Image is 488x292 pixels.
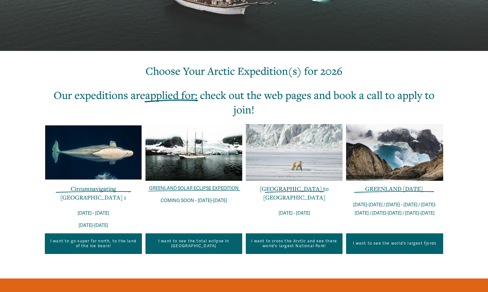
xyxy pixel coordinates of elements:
p: COMING SOON - [DATE]-[DATE] [145,197,242,205]
a: I want to cross the Arctic and see there world's largest National Park! [246,233,343,254]
a: I want to see the total eclipse in [GEOGRAPHIC_DATA] [145,233,242,254]
a: GREENLAND [DATE] [365,185,423,192]
h2: Our expeditions are : check out the web pages and book a call to apply to join! [45,88,443,117]
a: I want to see the world's largest fjords [346,233,443,254]
a: GREENLAND SOLAR ECLIPSE EXPEDITION [149,186,239,191]
a: Circumnavigating [GEOGRAPHIC_DATA] 1 [60,185,126,201]
span: applied for [145,88,195,102]
h2: Choose Your Arctic Expedition(s) for 2026 [45,63,443,78]
p: [DATE] - [DATE] [246,209,343,218]
p: [DATE] - [DATE] [45,209,142,218]
a: [GEOGRAPHIC_DATA] to [GEOGRAPHIC_DATA] [260,185,329,201]
p: [DATE]-[DATE] [45,221,142,230]
p: [DATE]-[DATE] / [DATE] - [DATE] / [DATE]-[DATE] / [DATE]-[DATE] / [DATE]-[DATE] [346,201,443,218]
a: I want to go super far north, to the land of the ice bears! [45,233,142,254]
